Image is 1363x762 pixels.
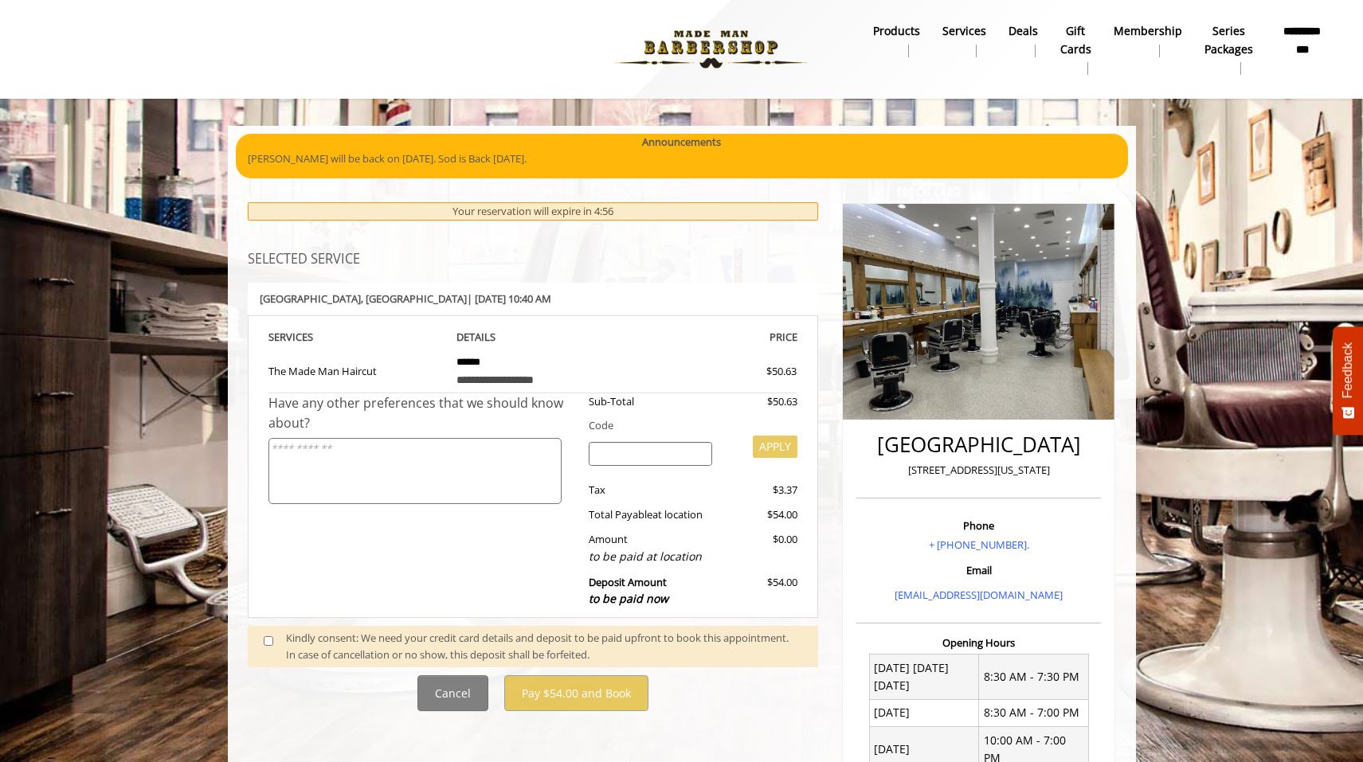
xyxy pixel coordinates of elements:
a: DealsDeals [997,20,1049,61]
b: Series packages [1204,22,1254,58]
div: Have any other preferences that we should know about? [268,393,578,434]
button: Pay $54.00 and Book [504,675,648,711]
div: $54.00 [724,574,797,608]
div: to be paid at location [589,548,712,565]
td: 8:30 AM - 7:30 PM [979,655,1089,700]
th: SERVICE [268,328,445,346]
a: Gift cardsgift cards [1049,20,1103,79]
h3: Email [860,565,1097,576]
b: Deals [1009,22,1038,40]
th: PRICE [621,328,798,346]
b: products [873,22,920,40]
img: Made Man Barbershop logo [601,6,821,93]
h3: SELECTED SERVICE [248,252,819,267]
td: The Made Man Haircut [268,346,445,393]
a: + [PHONE_NUMBER]. [929,537,1029,552]
button: APPLY [753,436,797,458]
a: ServicesServices [931,20,997,61]
div: $3.37 [724,482,797,498]
a: Series packagesSeries packages [1193,20,1265,79]
span: Feedback [1341,342,1355,398]
h3: Opening Hours [856,637,1101,648]
b: Announcements [642,134,721,150]
p: [PERSON_NAME] will be back on [DATE]. Sod is Back [DATE]. [248,150,1116,167]
button: Feedback - Show survey [1333,326,1363,435]
b: Deposit Amount [589,575,668,607]
div: $54.00 [724,506,797,523]
div: Amount [577,531,724,565]
h3: Phone [860,520,1097,531]
b: Membership [1114,22,1182,40]
div: Kindly consent: We need your credit card details and deposit to be paid upfront to book this appo... [286,630,802,663]
p: [STREET_ADDRESS][US_STATE] [860,462,1097,479]
td: 8:30 AM - 7:00 PM [979,699,1089,726]
div: Tax [577,482,724,498]
th: DETAILS [445,328,621,346]
span: S [307,330,313,344]
a: MembershipMembership [1103,20,1193,61]
button: Cancel [417,675,488,711]
span: at location [652,507,703,522]
b: [GEOGRAPHIC_DATA] | [DATE] 10:40 AM [260,291,551,306]
div: $50.63 [724,393,797,410]
a: [EMAIL_ADDRESS][DOMAIN_NAME] [895,588,1063,602]
span: , [GEOGRAPHIC_DATA] [361,291,467,306]
div: $50.63 [709,363,797,380]
div: Code [577,417,797,434]
div: Total Payable [577,506,724,523]
a: Productsproducts [862,20,931,61]
span: to be paid now [589,591,668,606]
b: gift cards [1060,22,1091,58]
td: [DATE] [DATE] [DATE] [869,655,979,700]
h2: [GEOGRAPHIC_DATA] [860,433,1097,456]
div: $0.00 [724,531,797,565]
td: [DATE] [869,699,979,726]
b: Services [942,22,986,40]
div: Your reservation will expire in 4:56 [248,202,819,221]
div: Sub-Total [577,393,724,410]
